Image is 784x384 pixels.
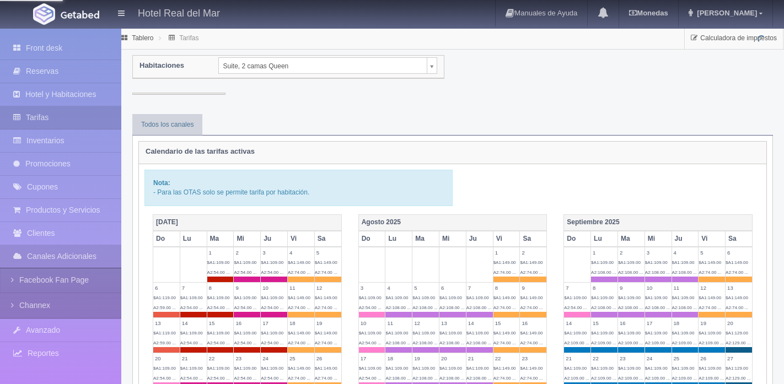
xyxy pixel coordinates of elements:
label: 7 [180,283,207,293]
label: Habitaciones [131,56,210,75]
span: $A1:109.00 A2:109.00 ... [564,331,589,345]
b: Monedas [629,9,668,17]
label: 18 [288,318,314,328]
span: $A1:109.00 A2:108.00 ... [439,366,464,380]
label: 14 [180,318,207,328]
span: $A1:149.00 A2:74.00 ... [493,295,516,310]
label: 1 [207,247,234,258]
span: $A1:109.00 A2:109.00 ... [699,331,723,345]
label: 5 [315,247,341,258]
label: 3 [359,283,385,293]
span: $A1:109.00 A2:108.00 ... [466,295,491,310]
div: - Para las OTAS solo se permite tarifa por habitación. [144,170,453,206]
span: $A1:149.00 A2:74.00 ... [699,260,721,274]
span: $A1:109.00 A2:54.00 ... [207,260,230,274]
th: Sa [726,231,753,247]
th: Septiembre 2025 [564,215,753,231]
span: $A1:149.00 A2:74.00 ... [315,260,337,274]
label: 2 [520,247,546,258]
span: $A1:149.00 A2:74.00 ... [493,331,516,345]
label: 21 [180,353,207,364]
span: $A1:149.00 A2:74.00 ... [493,366,516,380]
span: $A1:109.00 A2:108.00 ... [439,331,464,345]
span: $A1:109.00 A2:108.00 ... [466,366,491,380]
th: Ju [261,231,288,247]
label: 25 [288,353,314,364]
label: 22 [207,353,234,364]
label: 24 [645,353,672,364]
span: $A1:109.00 A2:109.00 ... [672,331,697,345]
span: $A1:149.00 A2:74.00 ... [520,295,543,310]
span: $A1:109.00 A2:108.00 ... [618,260,643,274]
span: $A1:109.00 A2:54.00 ... [234,295,256,310]
span: $A1:109.00 A2:54.00 ... [180,331,203,345]
label: 13 [439,318,466,328]
label: 8 [207,283,234,293]
label: 17 [261,318,287,328]
span: $A1:109.00 A2:109.00 ... [699,366,723,380]
label: 10 [261,283,287,293]
label: 11 [288,283,314,293]
a: Tablero [132,34,153,42]
span: $A1:109.00 A2:108.00 ... [672,295,697,310]
span: $A1:149.00 A2:74.00 ... [288,331,310,345]
span: $A1:129.00 A2:129.00 ... [726,366,750,380]
span: $A1:109.00 A2:54.00 ... [359,331,382,345]
th: Vi [699,231,726,247]
label: 11 [672,283,699,293]
label: 27 [726,353,752,364]
span: $A1:149.00 A2:74.00 ... [315,366,337,380]
th: Do [153,231,180,247]
label: 20 [726,318,752,328]
label: 24 [261,353,287,364]
span: $A1:109.00 A2:54.00 ... [261,260,283,274]
img: Getabed [33,3,55,25]
label: 2 [618,247,645,258]
label: 11 [385,318,412,328]
label: 20 [153,353,180,364]
span: $A1:109.00 A2:109.00 ... [591,366,616,380]
th: Vi [493,231,520,247]
span: $A1:109.00 A2:108.00 ... [385,331,410,345]
label: 17 [645,318,672,328]
th: Ma [207,231,234,247]
label: 23 [520,353,546,364]
span: $A1:149.00 A2:74.00 ... [726,260,748,274]
span: $A1:109.00 A2:108.00 ... [645,260,670,274]
label: 14 [564,318,590,328]
label: 21 [466,353,493,364]
label: 19 [699,318,725,328]
label: 25 [672,353,699,364]
span: $A1:149.00 A2:74.00 ... [520,260,543,274]
th: Sa [314,231,341,247]
th: Mi [645,231,672,247]
span: $A1:109.00 A2:108.00 ... [591,260,616,274]
label: 12 [315,283,341,293]
a: Suite, 2 camas Queen [218,57,438,74]
th: Do [358,231,385,247]
span: $A1:149.00 A2:74.00 ... [288,295,310,310]
label: 9 [618,283,645,293]
label: 9 [234,283,260,293]
span: $A1:109.00 A2:109.00 ... [645,331,670,345]
th: Lu [180,231,207,247]
label: 6 [153,283,180,293]
th: Lu [385,231,412,247]
th: Agosto 2025 [358,215,547,231]
a: Tarifas [179,34,198,42]
span: $A1:109.00 A2:54.00 ... [153,366,176,380]
span: $A1:109.00 A2:108.00 ... [645,295,670,310]
label: 1 [493,247,520,258]
h4: Hotel Real del Mar [138,6,220,19]
span: $A1:109.00 A2:54.00 ... [261,295,283,310]
label: 4 [288,247,314,258]
span: [PERSON_NAME] [694,9,757,17]
label: 18 [385,353,412,364]
label: 14 [466,318,493,328]
label: 3 [261,247,287,258]
th: [DATE] [153,215,342,231]
span: Calculadora de impuestos [700,34,777,42]
label: 5 [412,283,439,293]
span: $A1:109.00 A2:108.00 ... [466,331,491,345]
span: $A1:119.00 A2:59.00 ... [153,331,176,345]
